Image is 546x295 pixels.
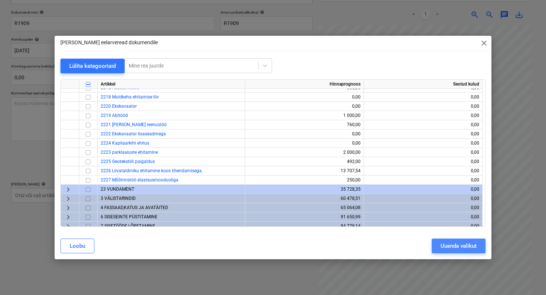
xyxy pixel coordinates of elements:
[101,131,166,136] a: 2222 Ekskavaator lisaseadmega
[367,176,479,185] div: 0,00
[367,185,479,194] div: 0,00
[101,187,134,192] span: 23 VUNDAMENT
[367,194,479,203] div: 0,00
[70,241,85,251] div: Loobu
[248,139,361,148] div: 0,00
[69,61,116,71] div: Lülita kategooriaid
[245,80,364,89] div: Hinnaprognoos
[248,212,361,222] div: 91 650,99
[248,203,361,212] div: 65 064,08
[101,104,137,109] a: 2220 Ekskavaator
[64,213,73,222] span: keyboard_arrow_right
[367,148,479,157] div: 0,00
[60,39,158,46] p: [PERSON_NAME] eelarveread dokumendile
[98,80,245,89] div: Artikkel
[248,194,361,203] div: 60 478,51
[101,94,159,100] a: 2218 Muldkeha ehitamise liiv
[248,129,361,139] div: 0,00
[64,222,73,231] span: keyboard_arrow_right
[367,120,479,129] div: 0,00
[248,120,361,129] div: 760,00
[101,85,139,90] a: 2212 Raadamistöö
[101,122,167,127] span: 2221 Kalluri teenustöö
[248,157,361,166] div: 492,00
[64,185,73,194] span: keyboard_arrow_right
[441,241,477,251] div: Uuenda valikut
[480,39,488,48] span: close
[432,239,486,253] button: Uuenda valikut
[101,122,167,127] a: 2221 [PERSON_NAME] teenustöö
[101,196,136,201] span: 3 VÄLISTARINDID
[248,148,361,157] div: 2 000,00
[101,214,157,219] span: 6 SISESEINTE PÜSTITAMINE
[248,176,361,185] div: 250,00
[367,212,479,222] div: 0,00
[248,93,361,102] div: 0,00
[367,157,479,166] div: 0,00
[509,260,546,295] iframe: Chat Widget
[64,204,73,212] span: keyboard_arrow_right
[101,159,155,164] a: 2225 Geotekstiili paigaldus
[60,239,94,253] button: Loobu
[364,80,483,89] div: Seotud kulud
[367,102,479,111] div: 0,00
[248,222,361,231] div: 84 779,14
[367,222,479,231] div: 0,00
[367,203,479,212] div: 0,00
[101,223,155,229] span: 7 SISETÖÖDE LÕPETAMINE
[367,93,479,102] div: 0,00
[101,113,128,118] a: 2219 Abitööd
[248,102,361,111] div: 0,00
[367,111,479,120] div: 0,00
[248,111,361,120] div: 1 000,00
[367,129,479,139] div: 0,00
[60,59,125,73] button: Lülita kategooriaid
[248,185,361,194] div: 35 728,35
[101,177,178,183] a: 2227 Mõõtmistöö elastsusmooduoliga
[101,168,203,173] a: 2226 Liivataldmiku ehitamine koos tihendamisega.
[101,205,168,210] span: 4 FASSAAD,KATUS JA AVATÄITED
[101,140,149,146] a: 2224 Kapilaarkihi ehitus
[101,150,158,155] a: 2223 parklaaluste ehitamine
[367,139,479,148] div: 0,00
[64,194,73,203] span: keyboard_arrow_right
[248,166,361,176] div: 13 707,54
[367,166,479,176] div: 0,00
